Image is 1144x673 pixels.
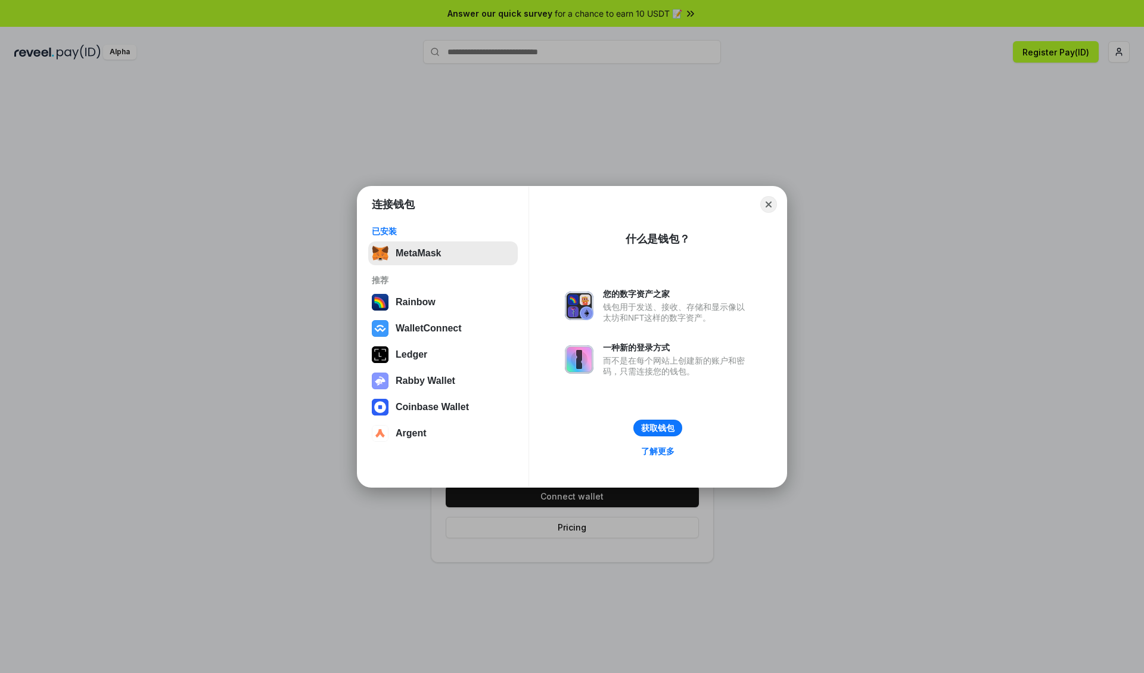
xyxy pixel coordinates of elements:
[396,297,436,308] div: Rainbow
[368,241,518,265] button: MetaMask
[368,290,518,314] button: Rainbow
[372,294,388,311] img: svg+xml,%3Csvg%20width%3D%22120%22%20height%3D%22120%22%20viewBox%3D%220%200%20120%20120%22%20fil...
[368,343,518,367] button: Ledger
[372,275,514,286] div: 推荐
[368,421,518,445] button: Argent
[396,402,469,413] div: Coinbase Wallet
[372,226,514,237] div: 已安装
[372,425,388,442] img: svg+xml,%3Csvg%20width%3D%2228%22%20height%3D%2228%22%20viewBox%3D%220%200%2028%2028%22%20fill%3D...
[603,302,751,323] div: 钱包用于发送、接收、存储和显示像以太坊和NFT这样的数字资产。
[626,232,690,246] div: 什么是钱包？
[396,349,427,360] div: Ledger
[372,197,415,212] h1: 连接钱包
[372,245,388,262] img: svg+xml,%3Csvg%20fill%3D%22none%22%20height%3D%2233%22%20viewBox%3D%220%200%2035%2033%22%20width%...
[565,291,593,320] img: svg+xml,%3Csvg%20xmlns%3D%22http%3A%2F%2Fwww.w3.org%2F2000%2Fsvg%22%20fill%3D%22none%22%20viewBox...
[641,423,674,433] div: 获取钱包
[372,373,388,389] img: svg+xml,%3Csvg%20xmlns%3D%22http%3A%2F%2Fwww.w3.org%2F2000%2Fsvg%22%20fill%3D%22none%22%20viewBox...
[368,369,518,393] button: Rabby Wallet
[634,444,682,459] a: 了解更多
[641,446,674,457] div: 了解更多
[565,345,593,374] img: svg+xml,%3Csvg%20xmlns%3D%22http%3A%2F%2Fwww.w3.org%2F2000%2Fsvg%22%20fill%3D%22none%22%20viewBox...
[368,317,518,340] button: WalletConnect
[368,395,518,419] button: Coinbase Wallet
[603,289,751,299] div: 您的数字资产之家
[633,420,682,436] button: 获取钱包
[396,376,455,386] div: Rabby Wallet
[372,346,388,363] img: svg+xml,%3Csvg%20xmlns%3D%22http%3A%2F%2Fwww.w3.org%2F2000%2Fsvg%22%20width%3D%2228%22%20height%3...
[396,323,462,334] div: WalletConnect
[372,399,388,415] img: svg+xml,%3Csvg%20width%3D%2228%22%20height%3D%2228%22%20viewBox%3D%220%200%2028%2028%22%20fill%3D...
[760,196,777,213] button: Close
[396,248,441,259] div: MetaMask
[396,428,427,439] div: Argent
[603,355,751,377] div: 而不是在每个网站上创建新的账户和密码，只需连接您的钱包。
[603,342,751,353] div: 一种新的登录方式
[372,320,388,337] img: svg+xml,%3Csvg%20width%3D%2228%22%20height%3D%2228%22%20viewBox%3D%220%200%2028%2028%22%20fill%3D...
